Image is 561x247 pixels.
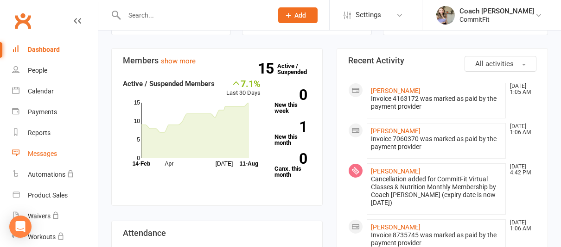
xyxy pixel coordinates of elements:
div: Dashboard [28,46,60,53]
a: [PERSON_NAME] [371,127,421,135]
a: 0New this week [274,89,311,114]
a: 0Canx. this month [274,153,311,178]
div: Invoice 8735745 was marked as paid by the payment provider [371,231,502,247]
time: [DATE] 4:42 PM [505,164,536,176]
div: Cancellation added for CommitFit Virtual Classes & Nutrition Monthly Membership by Coach [PERSON_... [371,175,502,207]
a: Dashboard [12,39,98,60]
div: Reports [28,129,51,136]
div: Coach [PERSON_NAME] [459,7,534,15]
a: show more [161,57,196,65]
time: [DATE] 1:05 AM [505,83,536,95]
strong: 1 [274,120,307,134]
a: [PERSON_NAME] [371,167,421,175]
a: Product Sales [12,185,98,206]
div: Invoice 4163172 was marked as paid by the payment provider [371,95,502,111]
a: Payments [12,102,98,123]
a: Reports [12,123,98,143]
div: Payments [28,108,57,116]
div: People [28,67,47,74]
time: [DATE] 1:06 AM [505,123,536,136]
strong: Active / Suspended Members [123,80,215,88]
a: 15Active / Suspended [277,56,318,82]
img: thumb_image1716750950.png [436,6,455,25]
input: Search... [121,9,266,22]
a: Automations [12,164,98,185]
span: Add [294,12,306,19]
div: Workouts [28,233,56,241]
div: 7.1% [226,78,261,88]
a: Messages [12,143,98,164]
span: All activities [475,60,514,68]
button: Add [278,7,318,23]
a: People [12,60,98,81]
h3: Members [123,56,311,65]
time: [DATE] 1:06 AM [505,220,536,232]
h3: Attendance [123,228,311,238]
div: Last 30 Days [226,78,261,98]
strong: 0 [274,152,307,166]
a: [PERSON_NAME] [371,87,421,94]
strong: 15 [258,62,277,75]
a: Clubworx [11,9,34,32]
span: Settings [356,5,381,25]
strong: 0 [274,88,307,102]
a: [PERSON_NAME] [371,223,421,231]
div: CommitFit [459,15,534,24]
div: Invoice 7060370 was marked as paid by the payment provider [371,135,502,151]
div: Calendar [28,87,54,95]
button: All activities [465,56,536,72]
div: Open Intercom Messenger [9,216,32,238]
a: Calendar [12,81,98,102]
a: 1New this month [274,121,311,146]
div: Product Sales [28,191,68,199]
div: Messages [28,150,57,157]
div: Automations [28,171,65,178]
div: Waivers [28,212,51,220]
a: Waivers [12,206,98,227]
h3: Recent Activity [348,56,536,65]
